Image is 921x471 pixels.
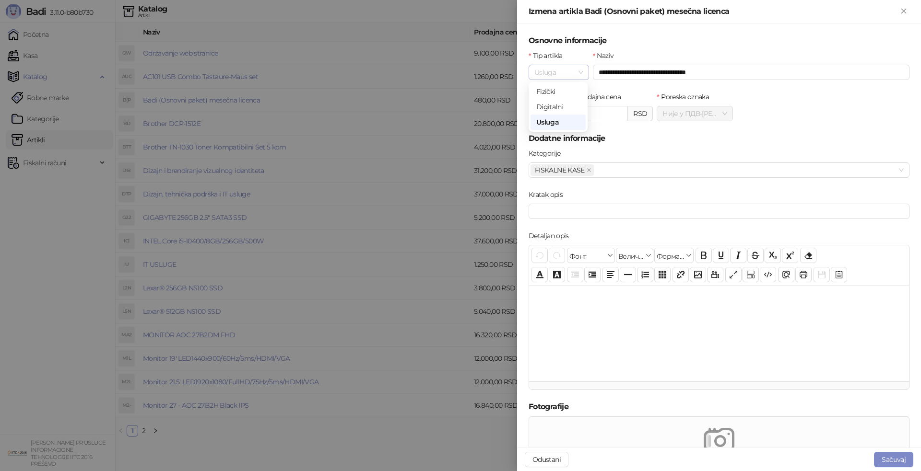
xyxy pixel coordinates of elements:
span: FISKALNE KASE [531,164,594,176]
button: Odustani [525,452,568,467]
label: Poreska oznaka [657,92,715,102]
div: Fizički [536,86,580,97]
button: Табела [654,267,671,282]
button: Zatvori [898,6,909,17]
button: Боја текста [531,267,548,282]
h5: Dodatne informacije [529,133,909,144]
button: Боја позадине [549,267,565,282]
button: Хоризонтална линија [620,267,636,282]
button: Фонт [567,248,615,263]
div: RSD [628,106,653,121]
button: Увлачење [584,267,601,282]
button: Преглед [778,267,794,282]
h5: Osnovne informacije [529,35,909,46]
input: Kratak opis [529,204,909,219]
button: Експонент [782,248,798,263]
span: close [587,168,591,172]
input: Naziv [593,65,909,80]
img: empty [704,425,734,455]
label: Tip artikla [529,50,568,61]
button: Поравнање [602,267,619,282]
label: Naziv [593,50,620,61]
button: Прецртано [747,248,764,263]
button: Штампај [795,267,812,282]
button: Понови [549,248,565,263]
button: Листа [637,267,653,282]
div: Usluga [536,117,580,127]
button: Искошено [730,248,746,263]
button: Величина [616,248,653,263]
h5: Fotografije [529,401,909,413]
button: Sačuvaj [874,452,913,467]
button: Индексирано [765,248,781,263]
label: Detaljan opis [529,230,575,241]
span: FISKALNE KASE [535,165,585,175]
button: Веза [673,267,689,282]
button: Подвучено [713,248,729,263]
div: Izmena artikla Badi (Osnovni paket) mesečna licenca [529,6,898,17]
button: Приказ кода [760,267,776,282]
button: Поврати [531,248,548,263]
div: Digitalni [536,102,580,112]
button: Сачувај [814,267,830,282]
button: Формати [654,248,694,263]
button: Видео [707,267,723,282]
button: Подебљано [696,248,712,263]
button: Уклони формат [800,248,816,263]
span: Usluga [534,65,583,80]
label: Kratak opis [529,189,568,200]
button: Шаблон [831,267,847,282]
button: Слика [690,267,706,282]
button: Прикажи блокове [743,267,759,282]
label: Kategorije [529,148,567,159]
button: Извлачење [567,267,583,282]
button: Приказ преко целог екрана [725,267,742,282]
label: Prodajna cena [577,92,626,102]
span: Није у ПДВ - [PERSON_NAME] ( 0,00 %) [662,106,727,121]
